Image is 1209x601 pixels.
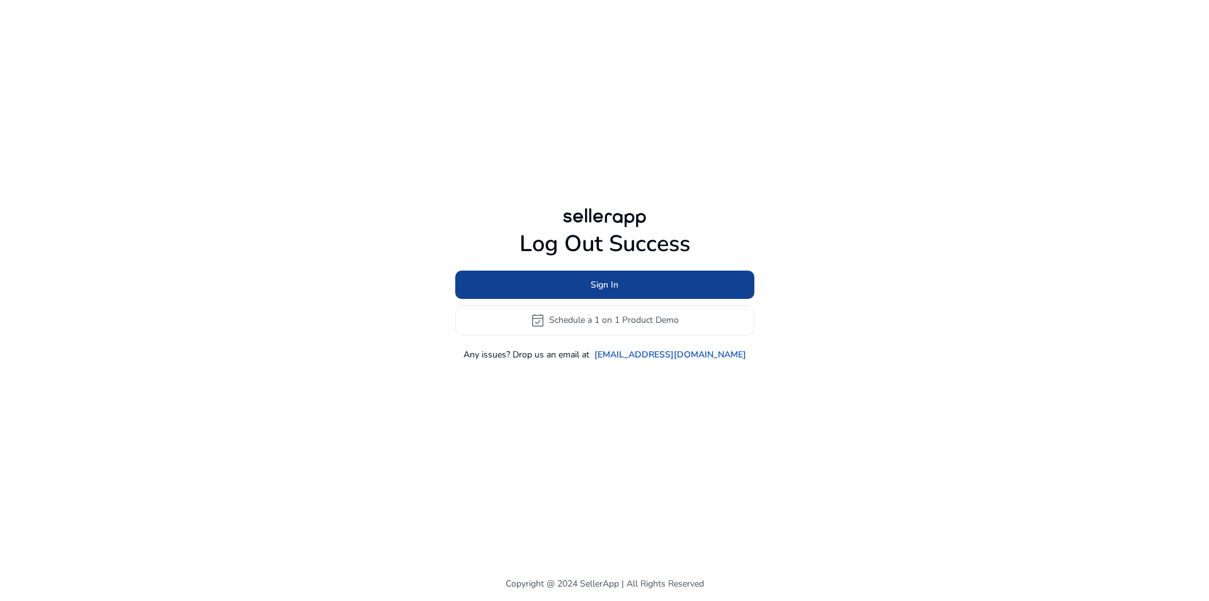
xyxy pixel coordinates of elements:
a: [EMAIL_ADDRESS][DOMAIN_NAME] [594,348,746,361]
h1: Log Out Success [455,230,754,257]
span: Sign In [591,278,618,291]
button: event_availableSchedule a 1 on 1 Product Demo [455,305,754,335]
span: event_available [530,313,545,328]
button: Sign In [455,271,754,299]
p: Any issues? Drop us an email at [463,348,589,361]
